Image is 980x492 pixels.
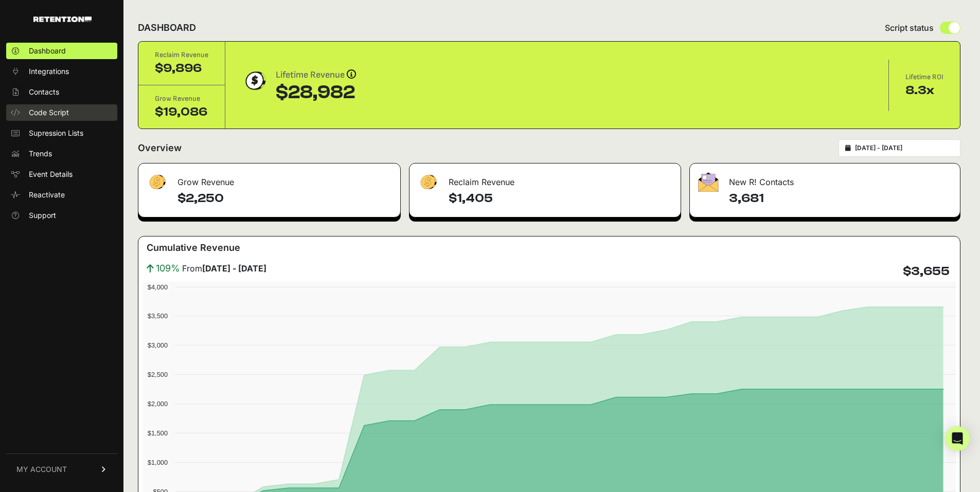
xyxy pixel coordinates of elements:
span: Event Details [29,169,73,179]
span: MY ACCOUNT [16,464,67,475]
div: $9,896 [155,60,208,77]
span: Supression Lists [29,128,83,138]
div: Reclaim Revenue [155,50,208,60]
div: Open Intercom Messenger [945,426,970,451]
img: fa-dollar-13500eef13a19c4ab2b9ed9ad552e47b0d9fc28b02b83b90ba0e00f96d6372e9.png [418,172,438,192]
a: Trends [6,145,117,162]
a: Contacts [6,84,117,100]
span: Support [29,210,56,221]
div: Reclaim Revenue [409,163,681,194]
strong: [DATE] - [DATE] [202,263,266,274]
h4: $1,405 [449,190,672,207]
h4: $3,655 [903,263,950,280]
img: fa-dollar-13500eef13a19c4ab2b9ed9ad552e47b0d9fc28b02b83b90ba0e00f96d6372e9.png [147,172,167,192]
a: MY ACCOUNT [6,453,117,485]
div: Grow Revenue [138,163,400,194]
div: $28,982 [276,82,356,103]
a: Reactivate [6,187,117,203]
img: Retention.com [33,16,92,22]
span: Dashboard [29,46,66,56]
div: New R! Contacts [690,163,960,194]
h2: Overview [138,141,182,155]
span: Integrations [29,66,69,77]
a: Code Script [6,104,117,121]
div: Grow Revenue [155,94,208,104]
h4: 3,681 [729,190,952,207]
h4: $2,250 [177,190,392,207]
img: fa-envelope-19ae18322b30453b285274b1b8af3d052b27d846a4fbe8435d1a52b978f639a2.png [698,172,719,192]
text: $2,500 [148,371,168,378]
span: Trends [29,149,52,159]
span: Reactivate [29,190,65,200]
span: From [182,262,266,275]
div: 8.3x [905,82,943,99]
text: $3,500 [148,312,168,320]
span: Contacts [29,87,59,97]
text: $4,000 [148,283,168,291]
div: $19,086 [155,104,208,120]
h2: DASHBOARD [138,21,196,35]
span: Code Script [29,107,69,118]
span: 109% [156,261,180,276]
div: Lifetime Revenue [276,68,356,82]
a: Dashboard [6,43,117,59]
text: $1,500 [148,429,168,437]
img: dollar-coin-05c43ed7efb7bc0c12610022525b4bbbb207c7efeef5aecc26f025e68dcafac9.png [242,68,268,94]
a: Support [6,207,117,224]
div: Lifetime ROI [905,72,943,82]
text: $3,000 [148,341,168,349]
a: Integrations [6,63,117,80]
h3: Cumulative Revenue [147,241,240,255]
a: Supression Lists [6,125,117,141]
text: $1,000 [148,459,168,466]
text: $2,000 [148,400,168,408]
span: Script status [885,22,934,34]
a: Event Details [6,166,117,183]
